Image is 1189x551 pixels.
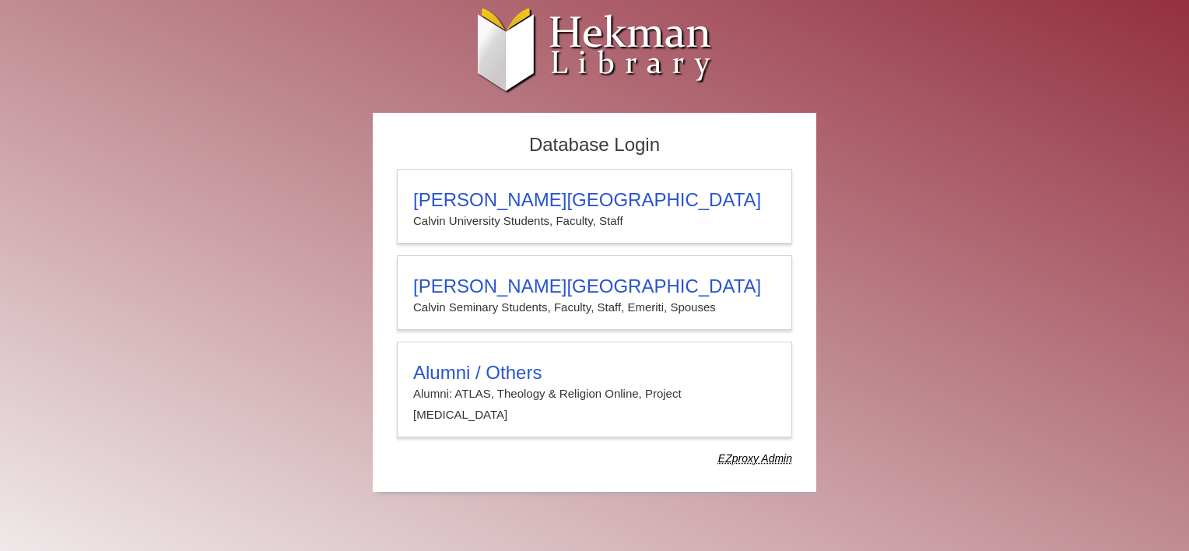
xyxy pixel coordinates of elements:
[413,362,776,384] h3: Alumni / Others
[413,275,776,297] h3: [PERSON_NAME][GEOGRAPHIC_DATA]
[718,452,792,465] dfn: Use Alumni login
[413,297,776,318] p: Calvin Seminary Students, Faculty, Staff, Emeriti, Spouses
[389,129,800,161] h2: Database Login
[397,169,792,244] a: [PERSON_NAME][GEOGRAPHIC_DATA]Calvin University Students, Faculty, Staff
[413,189,776,211] h3: [PERSON_NAME][GEOGRAPHIC_DATA]
[397,255,792,330] a: [PERSON_NAME][GEOGRAPHIC_DATA]Calvin Seminary Students, Faculty, Staff, Emeriti, Spouses
[413,384,776,425] p: Alumni: ATLAS, Theology & Religion Online, Project [MEDICAL_DATA]
[413,211,776,231] p: Calvin University Students, Faculty, Staff
[413,362,776,425] summary: Alumni / OthersAlumni: ATLAS, Theology & Religion Online, Project [MEDICAL_DATA]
